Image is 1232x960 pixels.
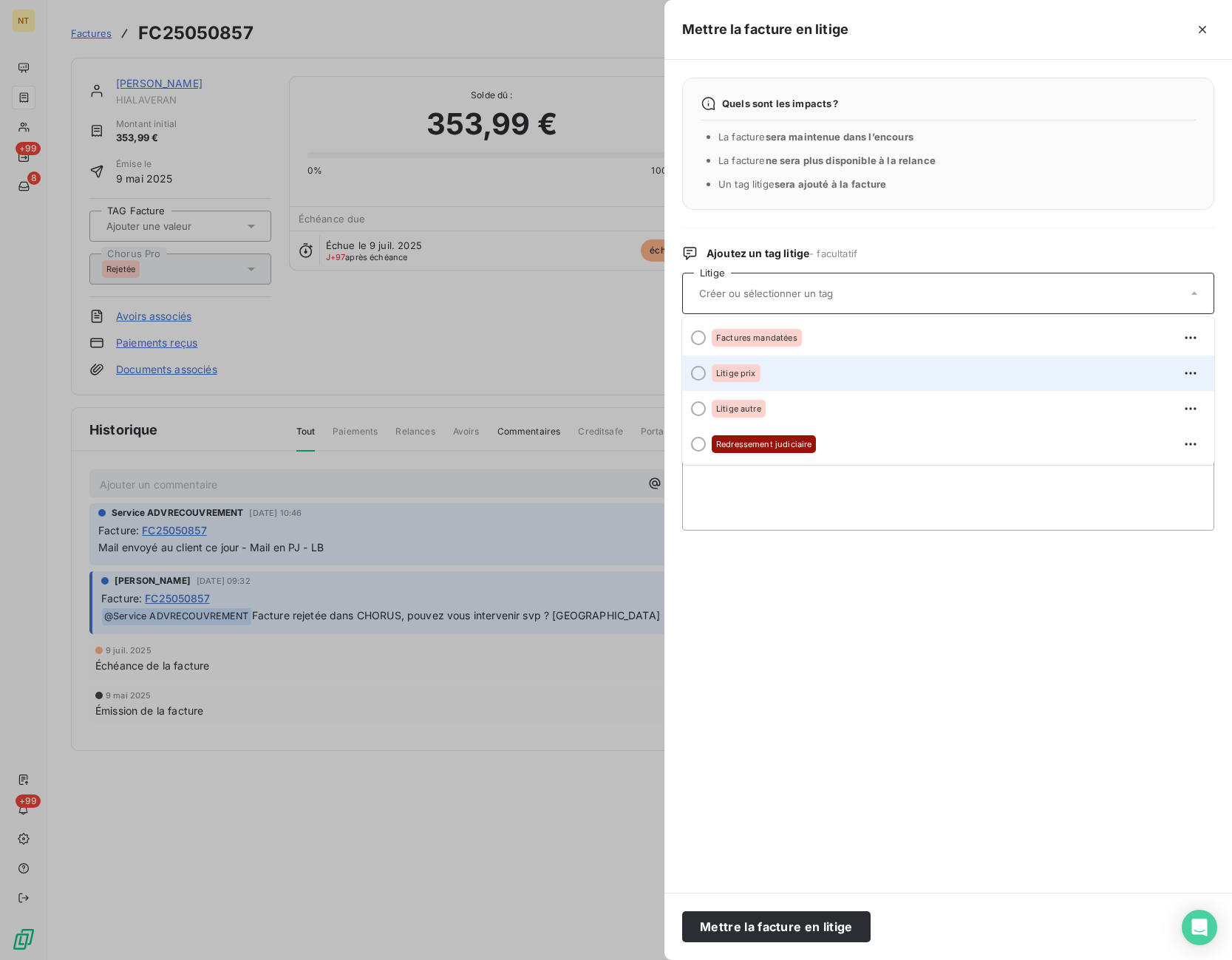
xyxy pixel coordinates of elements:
[1182,910,1217,945] div: Open Intercom Messenger
[766,154,936,166] span: ne sera plus disponible à la relance
[775,178,887,190] span: sera ajouté à la facture
[716,369,756,378] span: Litige prix
[716,404,761,413] span: Litige autre
[718,178,887,190] span: Un tag litige
[682,19,848,40] h5: Mettre la facture en litige
[716,333,797,342] span: Factures mandatées
[707,246,857,261] span: Ajoutez un tag litige
[716,440,811,449] span: Redressement judiciaire
[722,98,839,109] span: Quels sont les impacts ?
[718,154,936,166] span: La facture
[682,911,871,942] button: Mettre la facture en litige
[718,131,913,143] span: La facture
[698,287,913,300] input: Créer ou sélectionner un tag
[766,131,913,143] span: sera maintenue dans l’encours
[809,248,857,259] span: - facultatif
